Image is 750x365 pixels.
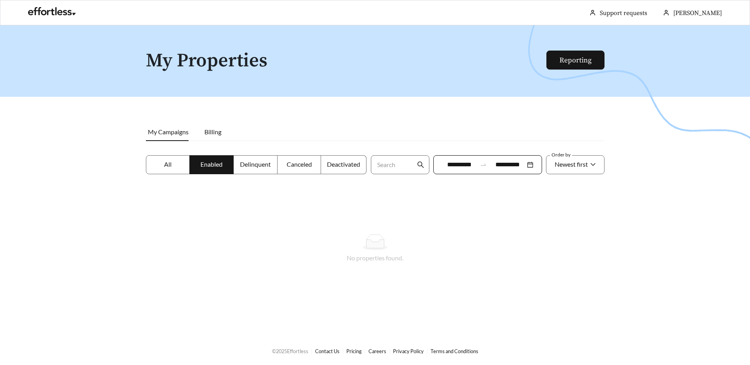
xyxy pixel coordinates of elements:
[287,160,312,168] span: Canceled
[417,161,424,168] span: search
[200,160,223,168] span: Enabled
[148,128,189,135] span: My Campaigns
[240,160,271,168] span: Delinquent
[327,160,360,168] span: Deactivated
[204,128,221,135] span: Billing
[480,161,487,168] span: to
[559,56,591,65] a: Reporting
[146,51,547,71] h1: My Properties
[480,161,487,168] span: swap-right
[673,9,722,17] span: [PERSON_NAME]
[164,160,172,168] span: All
[555,160,588,168] span: Newest first
[600,9,647,17] a: Support requests
[155,253,595,263] div: No properties found.
[546,51,605,70] button: Reporting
